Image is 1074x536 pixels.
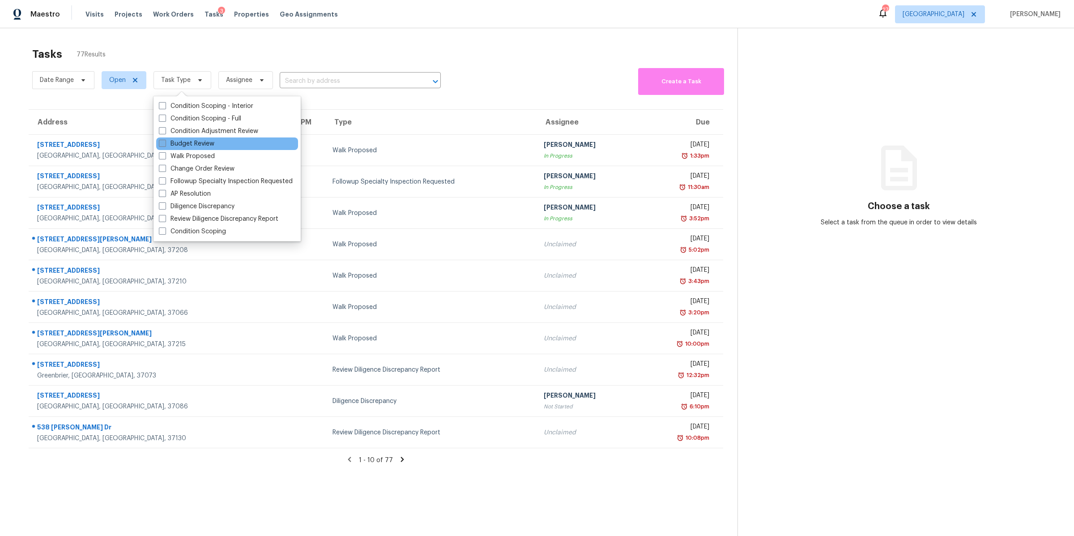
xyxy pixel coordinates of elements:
[280,10,338,19] span: Geo Assignments
[647,391,709,402] div: [DATE]
[159,189,211,198] label: AP Resolution
[639,110,723,135] th: Due
[544,428,632,437] div: Unclaimed
[647,297,709,308] div: [DATE]
[683,339,709,348] div: 10:00pm
[37,183,279,192] div: [GEOGRAPHIC_DATA], [GEOGRAPHIC_DATA], 37013
[544,365,632,374] div: Unclaimed
[280,74,416,88] input: Search by address
[544,391,632,402] div: [PERSON_NAME]
[680,245,687,254] img: Overdue Alarm Icon
[332,397,529,406] div: Diligence Discrepancy
[218,7,225,16] div: 3
[903,10,964,19] span: [GEOGRAPHIC_DATA]
[32,50,62,59] h2: Tasks
[325,110,537,135] th: Type
[544,183,632,192] div: In Progress
[37,329,279,340] div: [STREET_ADDRESS][PERSON_NAME]
[37,340,279,349] div: [GEOGRAPHIC_DATA], [GEOGRAPHIC_DATA], 37215
[37,214,279,223] div: [GEOGRAPHIC_DATA], [GEOGRAPHIC_DATA], 37209
[681,151,688,160] img: Overdue Alarm Icon
[677,433,684,442] img: Overdue Alarm Icon
[647,266,709,277] div: [DATE]
[205,11,223,17] span: Tasks
[647,140,709,151] div: [DATE]
[544,271,632,280] div: Unclaimed
[1006,10,1061,19] span: [PERSON_NAME]
[153,10,194,19] span: Work Orders
[37,172,279,183] div: [STREET_ADDRESS]
[77,50,106,59] span: 77 Results
[161,76,191,85] span: Task Type
[332,365,529,374] div: Review Diligence Discrepancy Report
[647,203,709,214] div: [DATE]
[37,277,279,286] div: [GEOGRAPHIC_DATA], [GEOGRAPHIC_DATA], 37210
[429,75,442,88] button: Open
[678,371,685,380] img: Overdue Alarm Icon
[643,77,720,87] span: Create a Task
[647,234,709,245] div: [DATE]
[37,360,279,371] div: [STREET_ADDRESS]
[37,297,279,309] div: [STREET_ADDRESS]
[37,266,279,277] div: [STREET_ADDRESS]
[159,114,241,123] label: Condition Scoping - Full
[647,360,709,371] div: [DATE]
[544,303,632,312] div: Unclaimed
[679,308,686,317] img: Overdue Alarm Icon
[679,183,686,192] img: Overdue Alarm Icon
[37,140,279,151] div: [STREET_ADDRESS]
[37,246,279,255] div: [GEOGRAPHIC_DATA], [GEOGRAPHIC_DATA], 37208
[37,423,279,434] div: 538 [PERSON_NAME] Dr
[159,139,214,148] label: Budget Review
[115,10,142,19] span: Projects
[647,172,709,183] div: [DATE]
[676,339,683,348] img: Overdue Alarm Icon
[29,110,286,135] th: Address
[37,391,279,402] div: [STREET_ADDRESS]
[332,428,529,437] div: Review Diligence Discrepancy Report
[159,102,253,111] label: Condition Scoping - Interior
[647,422,709,433] div: [DATE]
[159,227,226,236] label: Condition Scoping
[638,68,724,95] button: Create a Task
[688,402,709,411] div: 6:10pm
[537,110,639,135] th: Assignee
[544,203,632,214] div: [PERSON_NAME]
[109,76,126,85] span: Open
[37,235,279,246] div: [STREET_ADDRESS][PERSON_NAME]
[544,334,632,343] div: Unclaimed
[544,140,632,151] div: [PERSON_NAME]
[159,177,293,186] label: Followup Specialty Inspection Requested
[332,271,529,280] div: Walk Proposed
[647,328,709,339] div: [DATE]
[40,76,74,85] span: Date Range
[30,10,60,19] span: Maestro
[544,402,632,411] div: Not Started
[684,433,709,442] div: 10:08pm
[332,334,529,343] div: Walk Proposed
[686,308,709,317] div: 3:20pm
[681,402,688,411] img: Overdue Alarm Icon
[234,10,269,19] span: Properties
[159,202,234,211] label: Diligence Discrepancy
[226,76,252,85] span: Assignee
[286,110,325,135] th: HPM
[359,457,393,463] span: 1 - 10 of 77
[85,10,104,19] span: Visits
[685,371,709,380] div: 12:32pm
[687,245,709,254] div: 5:02pm
[332,177,529,186] div: Followup Specialty Inspection Requested
[868,202,930,211] h3: Choose a task
[686,277,709,286] div: 3:43pm
[818,218,980,227] div: Select a task from the queue in order to view details
[37,151,279,160] div: [GEOGRAPHIC_DATA], [GEOGRAPHIC_DATA], 37209
[159,127,258,136] label: Condition Adjustment Review
[882,5,888,14] div: 27
[159,164,234,173] label: Change Order Review
[544,214,632,223] div: In Progress
[679,277,686,286] img: Overdue Alarm Icon
[687,214,709,223] div: 3:52pm
[37,371,279,380] div: Greenbrier, [GEOGRAPHIC_DATA], 37073
[332,209,529,218] div: Walk Proposed
[688,151,709,160] div: 1:33pm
